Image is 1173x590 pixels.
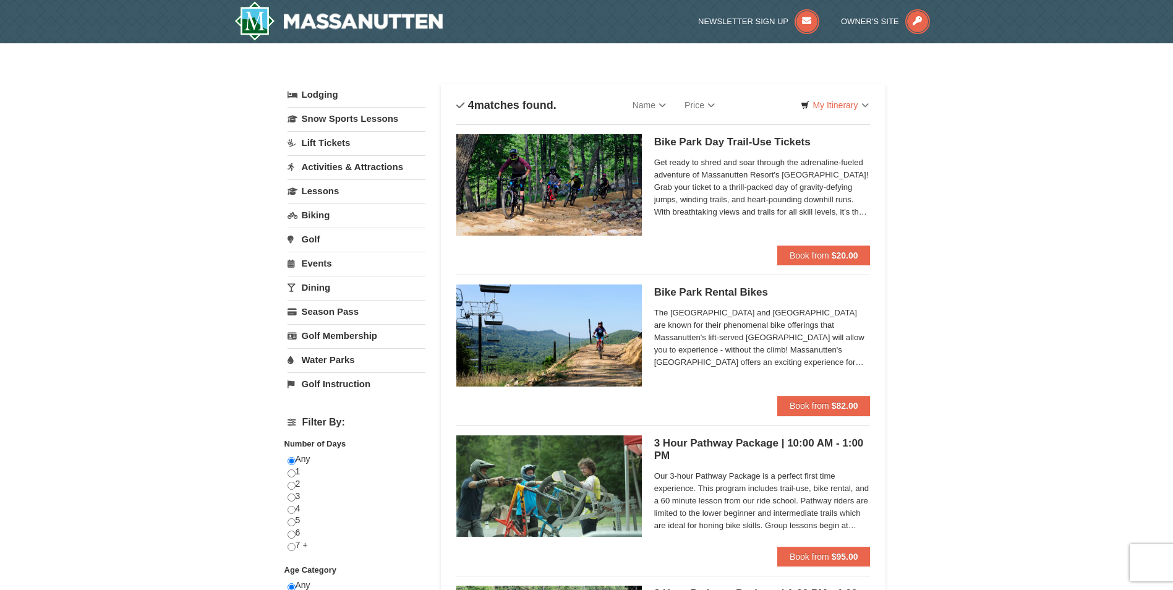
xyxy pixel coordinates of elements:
a: Lessons [288,179,425,202]
a: Activities & Attractions [288,155,425,178]
span: Newsletter Sign Up [698,17,788,26]
span: The [GEOGRAPHIC_DATA] and [GEOGRAPHIC_DATA] are known for their phenomenal bike offerings that Ma... [654,307,871,369]
button: Book from $20.00 [777,246,871,265]
a: Price [675,93,724,118]
span: Owner's Site [841,17,899,26]
strong: $82.00 [832,401,858,411]
h4: Filter By: [288,417,425,428]
a: Newsletter Sign Up [698,17,819,26]
a: Biking [288,203,425,226]
strong: Age Category [284,565,337,575]
a: Name [623,93,675,118]
span: Get ready to shred and soar through the adrenaline-fueled adventure of Massanutten Resort's [GEOG... [654,156,871,218]
button: Book from $82.00 [777,396,871,416]
a: Events [288,252,425,275]
a: Massanutten Resort [234,1,443,41]
a: Lift Tickets [288,131,425,154]
a: Golf Membership [288,324,425,347]
strong: Number of Days [284,439,346,448]
a: Season Pass [288,300,425,323]
img: Massanutten Resort Logo [234,1,443,41]
span: Our 3-hour Pathway Package is a perfect first time experience. This program includes trail-use, b... [654,470,871,532]
a: Snow Sports Lessons [288,107,425,130]
img: 6619923-41-e7b00406.jpg [456,435,642,537]
strong: $20.00 [832,250,858,260]
img: 6619923-15-103d8a09.jpg [456,284,642,386]
h5: Bike Park Day Trail-Use Tickets [654,136,871,148]
a: My Itinerary [793,96,876,114]
span: Book from [790,552,829,562]
span: Book from [790,250,829,260]
a: Golf [288,228,425,250]
h5: 3 Hour Pathway Package | 10:00 AM - 1:00 PM [654,437,871,462]
a: Dining [288,276,425,299]
a: Lodging [288,83,425,106]
h5: Bike Park Rental Bikes [654,286,871,299]
a: Owner's Site [841,17,930,26]
a: Water Parks [288,348,425,371]
span: Book from [790,401,829,411]
div: Any 1 2 3 4 5 6 7 + [288,453,425,564]
img: 6619923-14-67e0640e.jpg [456,134,642,236]
button: Book from $95.00 [777,547,871,566]
a: Golf Instruction [288,372,425,395]
strong: $95.00 [832,552,858,562]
